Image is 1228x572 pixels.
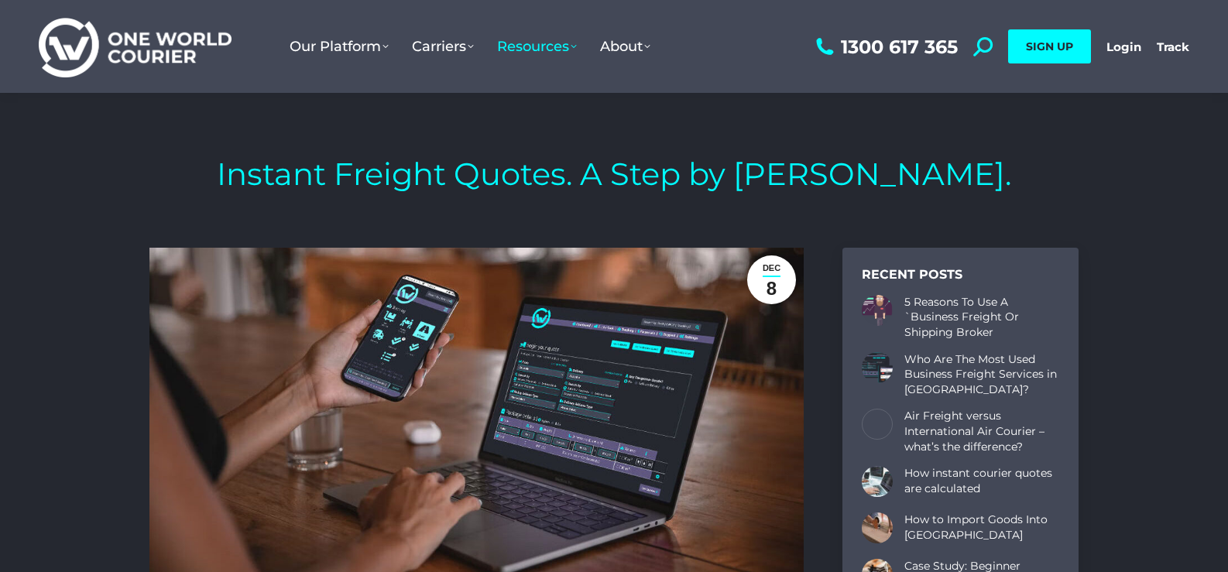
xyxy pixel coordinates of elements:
a: About [588,22,662,70]
a: Who Are The Most Used Business Freight Services in [GEOGRAPHIC_DATA]? [904,352,1059,398]
span: Resources [497,38,577,55]
span: Dec [763,261,780,276]
a: Air Freight versus International Air Courier – what’s the difference? [904,409,1059,454]
a: Carriers [400,22,485,70]
span: Carriers [412,38,474,55]
a: Our Platform [278,22,400,70]
span: About [600,38,650,55]
a: How instant courier quotes are calculated [904,466,1059,496]
span: Our Platform [290,38,389,55]
h1: Instant Freight Quotes. A Step by [PERSON_NAME]. [217,155,1011,194]
span: 8 [767,277,777,300]
div: Recent Posts [862,267,1059,283]
a: Login [1106,39,1141,54]
a: SIGN UP [1008,29,1091,63]
a: How to Import Goods Into [GEOGRAPHIC_DATA] [904,512,1059,543]
a: Post image [862,352,893,383]
a: Dec8 [747,255,796,304]
a: Post image [862,512,893,543]
a: Post image [862,295,893,326]
a: Post image [862,409,893,440]
img: One World Courier [39,15,232,78]
a: 5 Reasons To Use A `Business Freight Or Shipping Broker [904,295,1059,341]
a: Post image [862,466,893,497]
a: Track [1157,39,1189,54]
a: 1300 617 365 [812,37,958,57]
span: SIGN UP [1026,39,1073,53]
a: Resources [485,22,588,70]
